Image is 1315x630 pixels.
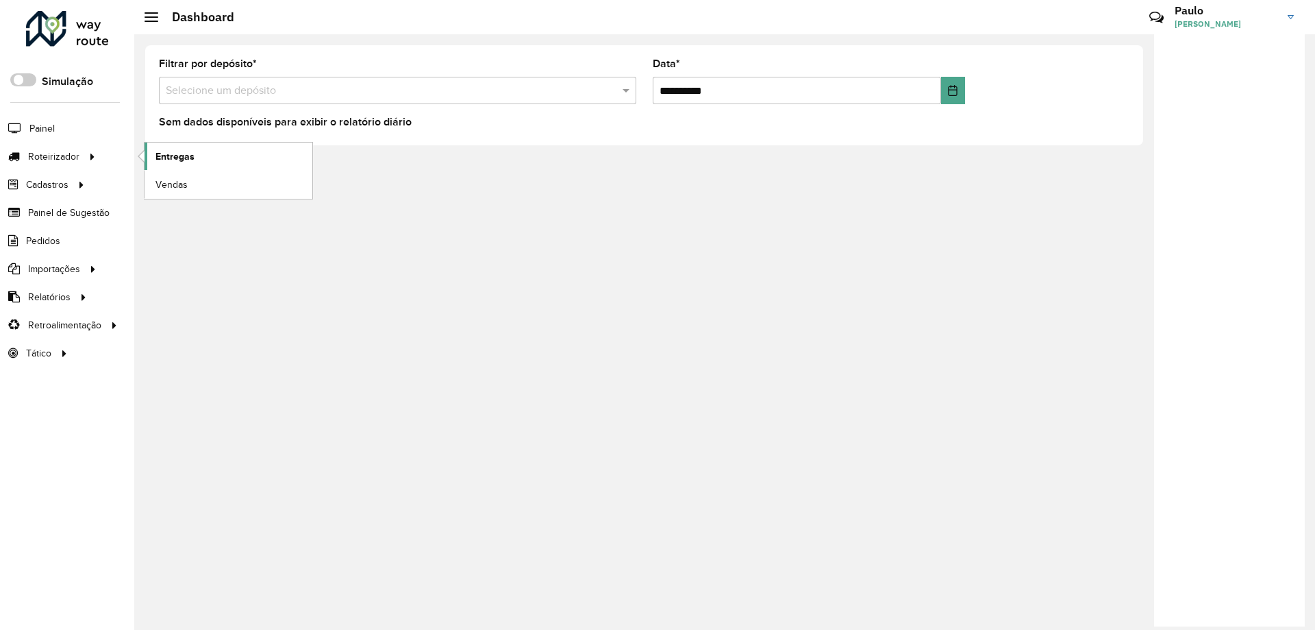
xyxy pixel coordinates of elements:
label: Data [653,56,680,72]
span: Entregas [155,149,195,164]
span: Painel [29,121,55,136]
span: Retroalimentação [28,318,101,332]
span: Painel de Sugestão [28,206,110,220]
span: [PERSON_NAME] [1175,18,1277,30]
a: Contato Rápido [1142,3,1171,32]
div: Críticas? Dúvidas? Elogios? Sugestões? Entre em contato conosco! [986,4,1129,41]
span: Roteirizador [28,149,79,164]
span: Pedidos [26,234,60,248]
label: Sem dados disponíveis para exibir o relatório diário [159,114,412,130]
span: Tático [26,346,51,361]
h3: Paulo [1175,4,1277,17]
label: Simulação [42,73,93,90]
h2: Dashboard [158,10,234,25]
a: Vendas [145,171,312,198]
span: Importações [28,262,80,276]
span: Relatórios [28,290,71,304]
a: Entregas [145,143,312,170]
span: Cadastros [26,178,68,192]
button: Choose Date [941,77,965,104]
label: Filtrar por depósito [159,56,257,72]
span: Vendas [155,178,188,192]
